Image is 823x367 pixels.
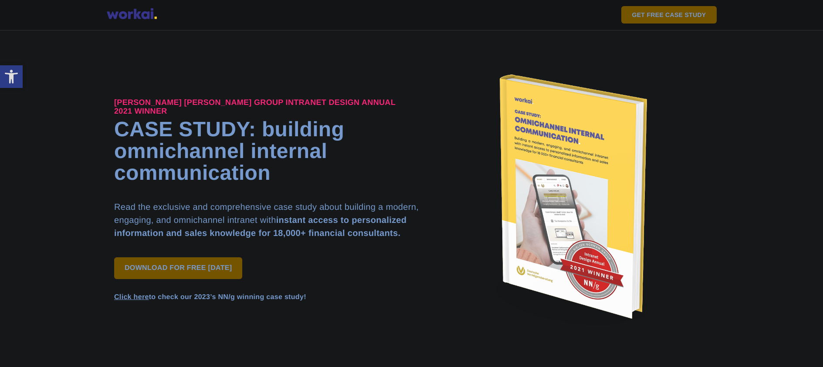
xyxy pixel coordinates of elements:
span: to check our 2023’s NN/g winning case study! [114,293,419,301]
img: book-1.png [495,74,648,326]
a: GET FREECASE STUDY [621,6,716,24]
label: [PERSON_NAME] [PERSON_NAME] Group Intranet Design Annual 2021 Winner [114,98,412,115]
em: GET FREE [632,12,664,18]
h1: CASE STUDY: building omnichannel internal communication [114,119,419,184]
a: Click here [114,293,149,301]
h3: Read the exclusive and comprehensive case study about building a modern, engaging, and omnichanne... [114,201,419,240]
a: DOWNLOAD FOR FREE [DATE] [114,257,242,279]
